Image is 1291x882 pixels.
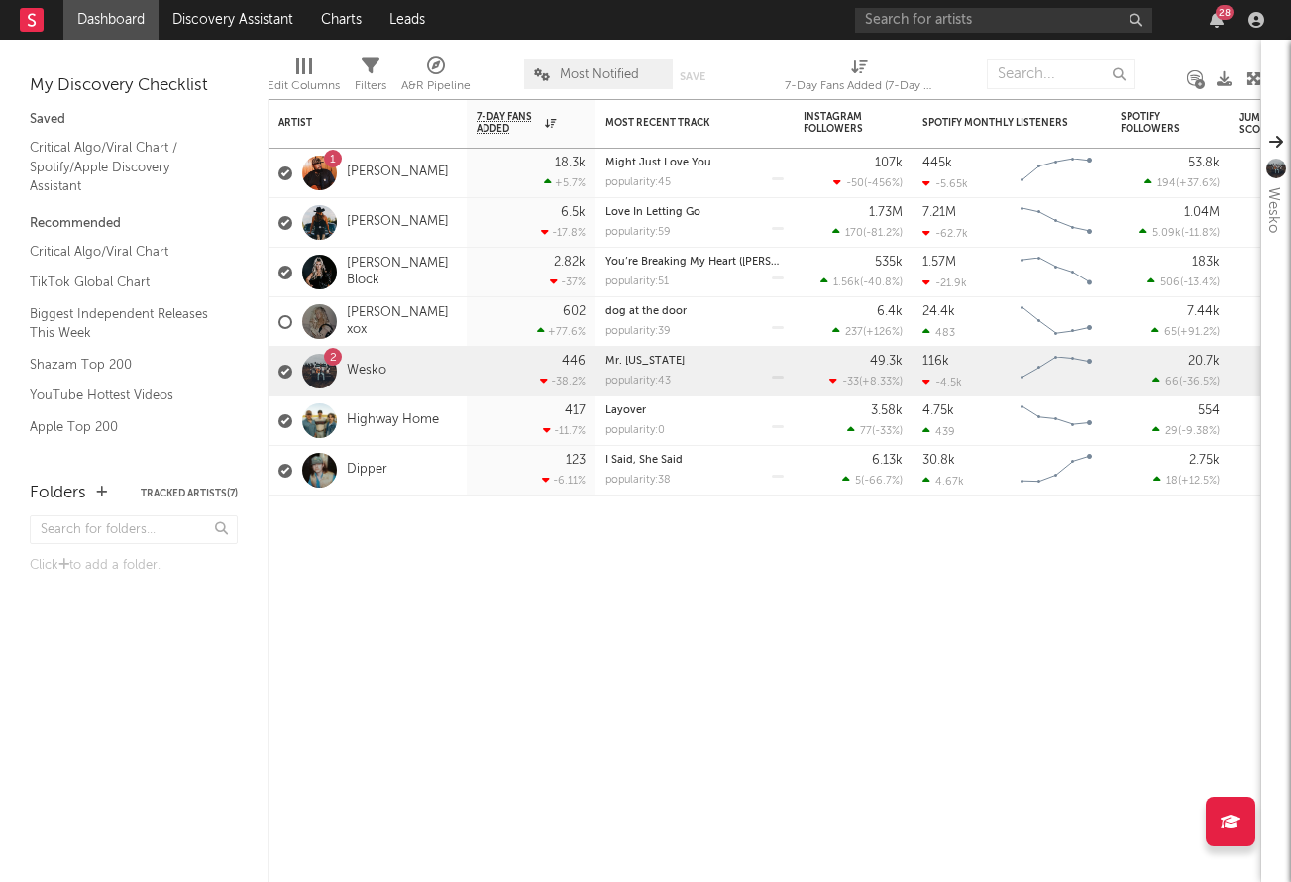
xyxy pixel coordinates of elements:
[877,305,903,318] div: 6.4k
[922,117,1071,129] div: Spotify Monthly Listeners
[347,462,387,479] a: Dipper
[347,363,386,380] a: Wesko
[1188,157,1220,169] div: 53.8k
[1012,297,1101,347] svg: Chart title
[922,177,968,190] div: -5.65k
[785,50,933,107] div: 7-Day Fans Added (7-Day Fans Added)
[30,554,238,578] div: Click to add a folder.
[875,157,903,169] div: 107k
[1187,305,1220,318] div: 7.44k
[922,227,968,240] div: -62.7k
[855,8,1152,33] input: Search for artists
[30,272,218,293] a: TikTok Global Chart
[1165,377,1179,387] span: 66
[1152,375,1220,387] div: ( )
[855,476,861,487] span: 5
[1182,377,1217,387] span: -36.5 %
[1188,355,1220,368] div: 20.7k
[30,385,218,406] a: YouTube Hottest Videos
[1151,325,1220,338] div: ( )
[1139,226,1220,239] div: ( )
[1181,426,1217,437] span: -9.38 %
[922,157,952,169] div: 445k
[1198,404,1220,417] div: 554
[1189,454,1220,467] div: 2.75k
[847,424,903,437] div: ( )
[605,207,700,218] a: Love In Letting Go
[922,355,949,368] div: 116k
[922,276,967,289] div: -21.9k
[1166,476,1178,487] span: 18
[141,489,238,498] button: Tracked Artists(7)
[30,303,218,344] a: Biggest Independent Releases This Week
[30,137,218,197] a: Critical Algo/Viral Chart / Spotify/Apple Discovery Assistant
[875,426,900,437] span: -33 %
[867,178,900,189] span: -456 %
[869,206,903,219] div: 1.73M
[832,226,903,239] div: ( )
[355,50,386,107] div: Filters
[605,376,671,386] div: popularity: 43
[605,306,784,317] div: dog at the door
[30,354,218,376] a: Shazam Top 200
[605,158,784,168] div: Might Just Love You
[30,515,238,544] input: Search for folders...
[401,50,471,107] div: A&R Pipeline
[922,475,964,488] div: 4.67k
[605,405,784,416] div: Layover
[605,158,711,168] a: Might Just Love You
[30,74,238,98] div: My Discovery Checklist
[829,375,903,387] div: ( )
[871,404,903,417] div: 3.58k
[1157,178,1176,189] span: 194
[605,405,646,416] a: Layover
[605,326,671,337] div: popularity: 39
[30,416,218,438] a: Apple Top 200
[846,178,864,189] span: -50
[1012,347,1101,396] svg: Chart title
[804,111,873,135] div: Instagram Followers
[866,327,900,338] span: +126 %
[820,276,903,288] div: ( )
[30,108,238,132] div: Saved
[554,256,586,269] div: 2.82k
[561,206,586,219] div: 6.5k
[550,276,586,288] div: -37 %
[541,226,586,239] div: -17.8 %
[347,256,457,289] a: [PERSON_NAME] Block
[1152,228,1181,239] span: 5.09k
[542,474,586,487] div: -6.11 %
[1165,426,1178,437] span: 29
[355,74,386,98] div: Filters
[563,305,586,318] div: 602
[1216,5,1234,20] div: 28
[922,404,954,417] div: 4.75k
[680,71,705,82] button: Save
[922,305,955,318] div: 24.4k
[833,277,860,288] span: 1.56k
[872,454,903,467] div: 6.13k
[987,59,1135,89] input: Search...
[268,50,340,107] div: Edit Columns
[922,206,956,219] div: 7.21M
[605,177,671,188] div: popularity: 45
[1183,277,1217,288] span: -13.4 %
[1179,178,1217,189] span: +37.6 %
[347,305,457,339] a: [PERSON_NAME] xox
[605,276,669,287] div: popularity: 51
[278,117,427,129] div: Artist
[866,228,900,239] span: -81.2 %
[605,455,784,466] div: I Said, She Said
[922,326,955,339] div: 483
[605,257,784,268] div: You’re Breaking My Heart (Cecilia)
[832,325,903,338] div: ( )
[922,256,956,269] div: 1.57M
[605,475,671,486] div: popularity: 38
[1153,474,1220,487] div: ( )
[605,306,687,317] a: dog at the door
[875,256,903,269] div: 535k
[845,327,863,338] span: 237
[922,425,955,438] div: 439
[1239,112,1289,136] div: Jump Score
[562,355,586,368] div: 446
